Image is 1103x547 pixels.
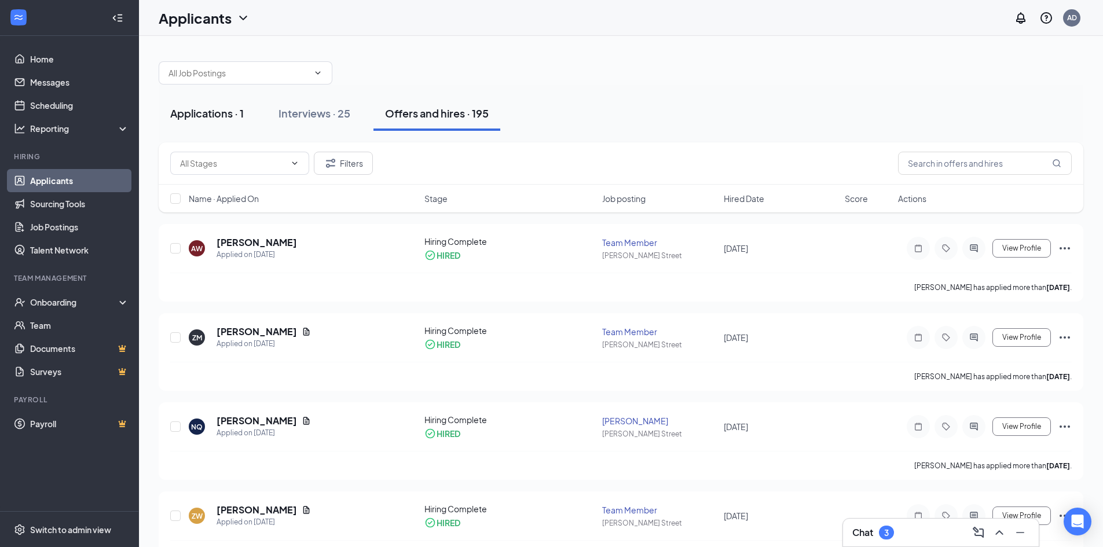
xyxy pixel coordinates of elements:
[424,249,436,261] svg: CheckmarkCircle
[14,123,25,134] svg: Analysis
[14,152,127,161] div: Hiring
[1046,372,1070,381] b: [DATE]
[602,193,646,204] span: Job posting
[30,215,129,238] a: Job Postings
[1002,244,1041,252] span: View Profile
[424,428,436,439] svg: CheckmarkCircle
[992,328,1051,347] button: View Profile
[724,511,748,521] span: [DATE]
[992,506,1051,525] button: View Profile
[911,422,925,431] svg: Note
[217,427,311,439] div: Applied on [DATE]
[969,523,988,542] button: ComposeMessage
[602,518,716,528] div: [PERSON_NAME] Street
[30,71,129,94] a: Messages
[30,47,129,71] a: Home
[967,333,981,342] svg: ActiveChat
[1011,523,1029,542] button: Minimize
[30,169,129,192] a: Applicants
[1058,420,1072,434] svg: Ellipses
[30,238,129,262] a: Talent Network
[724,193,764,204] span: Hired Date
[1002,423,1041,431] span: View Profile
[30,296,119,308] div: Onboarding
[279,106,350,120] div: Interviews · 25
[217,414,297,427] h5: [PERSON_NAME]
[302,416,311,425] svg: Document
[30,192,129,215] a: Sourcing Tools
[967,511,981,520] svg: ActiveChat
[437,517,460,528] div: HIRED
[967,244,981,253] svg: ActiveChat
[602,429,716,439] div: [PERSON_NAME] Street
[30,412,129,435] a: PayrollCrown
[424,517,436,528] svg: CheckmarkCircle
[1058,331,1072,344] svg: Ellipses
[1013,526,1027,539] svg: Minimize
[424,414,596,425] div: Hiring Complete
[911,244,925,253] svg: Note
[992,417,1051,436] button: View Profile
[852,526,873,539] h3: Chat
[724,243,748,254] span: [DATE]
[939,422,953,431] svg: Tag
[290,159,299,168] svg: ChevronDown
[30,94,129,117] a: Scheduling
[192,511,203,521] div: ZW
[992,239,1051,258] button: View Profile
[1058,241,1072,255] svg: Ellipses
[217,504,297,516] h5: [PERSON_NAME]
[884,528,889,538] div: 3
[967,422,981,431] svg: ActiveChat
[302,505,311,515] svg: Document
[1046,283,1070,292] b: [DATE]
[1002,333,1041,342] span: View Profile
[1064,508,1091,535] div: Open Intercom Messenger
[192,333,202,343] div: ZM
[424,193,448,204] span: Stage
[302,327,311,336] svg: Document
[602,326,716,337] div: Team Member
[1014,11,1028,25] svg: Notifications
[898,193,926,204] span: Actions
[30,524,111,535] div: Switch to admin view
[191,422,203,432] div: NQ
[217,325,297,338] h5: [PERSON_NAME]
[30,314,129,337] a: Team
[990,523,1009,542] button: ChevronUp
[911,511,925,520] svg: Note
[30,360,129,383] a: SurveysCrown
[437,249,460,261] div: HIRED
[385,106,489,120] div: Offers and hires · 195
[939,511,953,520] svg: Tag
[313,68,323,78] svg: ChevronDown
[1046,461,1070,470] b: [DATE]
[914,461,1072,471] p: [PERSON_NAME] has applied more than .
[424,236,596,247] div: Hiring Complete
[217,516,311,528] div: Applied on [DATE]
[424,503,596,515] div: Hiring Complete
[845,193,868,204] span: Score
[217,236,297,249] h5: [PERSON_NAME]
[424,325,596,336] div: Hiring Complete
[30,123,130,134] div: Reporting
[13,12,24,23] svg: WorkstreamLogo
[724,332,748,343] span: [DATE]
[424,339,436,350] svg: CheckmarkCircle
[189,193,259,204] span: Name · Applied On
[437,428,460,439] div: HIRED
[14,524,25,535] svg: Settings
[972,526,985,539] svg: ComposeMessage
[602,251,716,260] div: [PERSON_NAME] Street
[30,337,129,360] a: DocumentsCrown
[911,333,925,342] svg: Note
[602,415,716,427] div: [PERSON_NAME]
[217,338,311,350] div: Applied on [DATE]
[159,8,232,28] h1: Applicants
[939,333,953,342] svg: Tag
[14,273,127,283] div: Team Management
[180,157,285,170] input: All Stages
[324,156,338,170] svg: Filter
[314,152,373,175] button: Filter Filters
[170,106,244,120] div: Applications · 1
